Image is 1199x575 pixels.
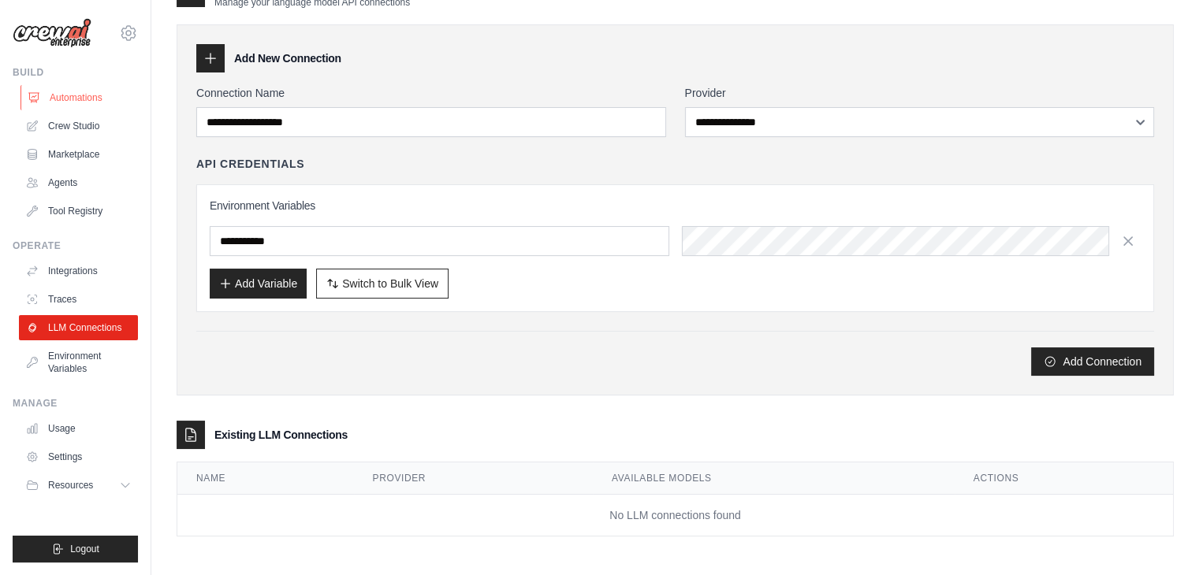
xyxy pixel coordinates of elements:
[20,85,140,110] a: Automations
[19,343,138,381] a: Environment Variables
[19,113,138,139] a: Crew Studio
[70,543,99,555] span: Logout
[19,170,138,195] a: Agents
[1031,347,1154,376] button: Add Connection
[196,85,666,101] label: Connection Name
[13,66,138,79] div: Build
[13,536,138,562] button: Logout
[19,142,138,167] a: Marketplace
[177,462,354,495] th: Name
[210,269,307,299] button: Add Variable
[955,462,1173,495] th: Actions
[19,198,138,224] a: Tool Registry
[19,258,138,284] a: Integrations
[593,462,955,495] th: Available Models
[196,156,304,172] h4: API Credentials
[19,473,138,498] button: Resources
[13,18,91,48] img: Logo
[234,50,341,66] h3: Add New Connection
[13,239,138,252] div: Operate
[316,269,449,299] button: Switch to Bulk View
[13,397,138,410] div: Manage
[19,287,138,312] a: Traces
[48,479,93,492] span: Resources
[214,427,348,443] h3: Existing LLM Connections
[19,416,138,441] a: Usage
[685,85,1155,101] label: Provider
[210,198,1141,213] h3: Environment Variables
[19,444,138,469] a: Settings
[177,495,1173,536] td: No LLM connections found
[354,462,593,495] th: Provider
[342,276,438,291] span: Switch to Bulk View
[19,315,138,340] a: LLM Connections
